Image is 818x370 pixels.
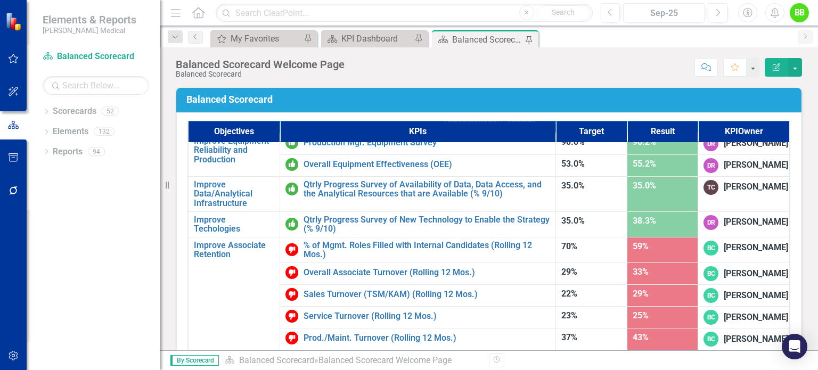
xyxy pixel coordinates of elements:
a: Production Mgr. Equipment Survey [304,138,550,147]
div: 52 [102,107,119,116]
div: Balanced Scorecard [176,70,345,78]
a: Overall Equipment Effectiveness (OEE) [304,160,550,169]
td: Double-Click to Edit Right Click for Context Menu [280,262,555,284]
span: By Scorecard [170,355,219,366]
img: On or Above Target [285,218,298,231]
small: [PERSON_NAME] Medical [43,26,136,35]
img: Below Target [285,266,298,279]
td: Double-Click to Edit Right Click for Context Menu [280,154,555,176]
td: Double-Click to Edit [698,211,790,237]
img: ClearPoint Strategy [4,11,24,31]
td: Double-Click to Edit Right Click for Context Menu [280,237,555,262]
a: Balanced Scorecard [43,51,149,63]
td: Double-Click to Edit Right Click for Context Menu [280,176,555,211]
div: 132 [94,127,114,136]
a: Scorecards [53,105,96,118]
div: [PERSON_NAME] [724,311,788,324]
a: KPI Dashboard [324,32,412,45]
div: Sep-25 [627,7,701,20]
div: [PERSON_NAME] [724,242,788,254]
div: Balanced Scorecard Welcome Page [452,33,522,46]
td: Double-Click to Edit Right Click for Context Menu [280,211,555,237]
span: 25% [633,310,649,320]
a: Improve Equipment Reliability and Production [194,136,274,165]
span: 35.0% [561,180,585,191]
div: [PERSON_NAME] [724,290,788,302]
a: My Favorites [213,32,301,45]
img: Below Target [285,288,298,301]
span: 29% [561,267,577,277]
span: 59% [633,241,649,251]
span: 29% [633,289,649,299]
span: 35.0% [561,216,585,226]
td: Double-Click to Edit [698,328,790,350]
div: BC [704,266,718,281]
span: 53.0% [561,159,585,169]
a: Prod./Maint. Turnover (Rolling 12 Mos.) [304,333,550,343]
div: [PERSON_NAME] [724,268,788,280]
td: Double-Click to Edit Right Click for Context Menu [280,328,555,350]
div: BC [704,332,718,347]
img: On or Above Target [285,158,298,171]
a: Improve Data/Analytical Infrastructure [194,180,274,208]
td: Double-Click to Edit [698,306,790,328]
h3: Balanced Scorecard [186,94,795,105]
div: My Favorites [231,32,301,45]
div: [PERSON_NAME] [724,333,788,346]
td: Double-Click to Edit [698,154,790,176]
div: [PERSON_NAME] [724,181,788,193]
span: 22% [561,289,577,299]
a: Elements [53,126,88,138]
input: Search ClearPoint... [216,4,592,22]
img: Below Target [285,332,298,344]
div: DR [704,136,718,151]
span: 70% [561,241,577,251]
span: Search [552,8,575,17]
a: Improve Associate Retention [194,241,274,259]
div: DR [704,158,718,173]
img: Below Target [285,243,298,256]
div: [PERSON_NAME] [724,137,788,150]
div: [PERSON_NAME] [724,159,788,171]
div: BC [704,288,718,303]
span: 33% [633,267,649,277]
a: Balanced Scorecard [239,355,314,365]
img: On or Above Target [285,183,298,195]
button: BB [790,3,809,22]
div: Balanced Scorecard Welcome Page [176,59,345,70]
div: BC [704,241,718,256]
a: % of Mgmt. Roles Filled with Internal Candidates (Rolling 12 Mos.) [304,241,550,259]
td: Double-Click to Edit Right Click for Context Menu [188,211,280,237]
a: Reports [53,146,83,158]
a: Overall Associate Turnover (Rolling 12 Mos.) [304,268,550,277]
td: Double-Click to Edit [698,262,790,284]
td: Double-Click to Edit Right Click for Context Menu [188,176,280,211]
td: Double-Click to Edit Right Click for Context Menu [280,133,555,154]
td: Double-Click to Edit Right Click for Context Menu [188,133,280,176]
a: Improve Techologies [194,215,274,234]
div: » [224,355,481,367]
span: 35.0% [633,180,656,191]
div: DR [704,215,718,230]
span: 23% [561,310,577,320]
div: 94 [88,147,105,156]
td: Double-Click to Edit Right Click for Context Menu [188,237,280,350]
td: Double-Click to Edit Right Click for Context Menu [280,284,555,306]
input: Search Below... [43,76,149,95]
span: 55.2% [633,159,656,169]
span: 38.3% [633,216,656,226]
button: Search [537,5,590,20]
a: Sales Turnover (TSM/KAM) (Rolling 12 Mos.) [304,290,550,299]
span: 96.2% [633,137,656,147]
span: 37% [561,332,577,342]
img: On or Above Target [285,136,298,149]
td: Double-Click to Edit [698,237,790,262]
div: Balanced Scorecard Welcome Page [318,355,452,365]
td: Double-Click to Edit [698,176,790,211]
img: Below Target [285,310,298,323]
a: Qtrly Progress Survey of Availability of Data, Data Access, and the Analytical Resources that are... [304,180,550,199]
div: BC [704,310,718,325]
span: 90.0% [561,137,585,147]
div: KPI Dashboard [341,32,412,45]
